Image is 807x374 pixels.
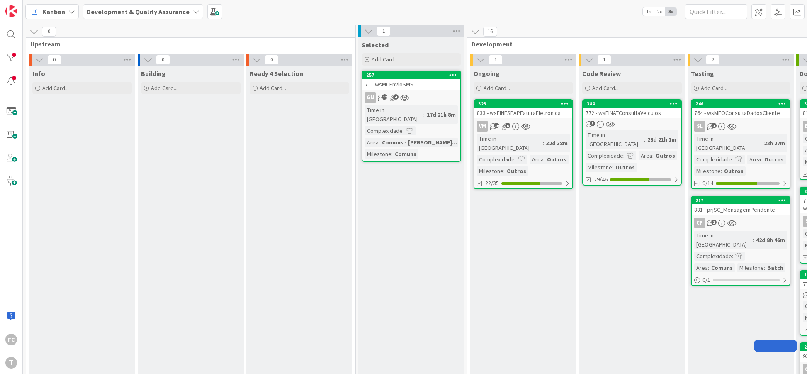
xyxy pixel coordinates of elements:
div: Area [530,155,544,164]
div: Outros [613,163,637,172]
a: 246764 - wsMEOConsultaDadosClienteSLTime in [GEOGRAPHIC_DATA]:22h 27mComplexidade:Area:OutrosMile... [691,99,790,189]
div: Area [365,138,379,147]
span: Building [141,69,166,78]
span: Testing [691,69,714,78]
span: Add Card... [42,84,69,92]
span: : [761,155,762,164]
div: 323 [478,101,572,107]
div: Comuns [393,149,418,159]
span: : [761,139,762,148]
div: 772 - wsFINATConsultaVeiculos [583,108,681,118]
div: Time in [GEOGRAPHIC_DATA] [694,134,761,152]
div: 28d 21h 1m [645,135,678,144]
span: Add Card... [701,84,727,92]
a: 384772 - wsFINATConsultaVeiculosTime in [GEOGRAPHIC_DATA]:28d 21h 1mComplexidade:Area:OutrosMiles... [582,99,682,186]
span: 1 [377,26,391,36]
span: 0 / 1 [702,276,710,284]
span: 4 [393,94,399,100]
div: T [5,357,17,369]
div: Complexidade [694,252,732,261]
div: FC [5,334,17,345]
span: 12 [382,94,387,100]
span: : [652,151,654,160]
a: 323833 - wsFINESPAPFaturaEletronicaVMTime in [GEOGRAPHIC_DATA]:32d 38mComplexidade:Area:OutrosMil... [474,99,573,189]
div: Milestone [694,166,721,176]
div: CP [692,218,790,228]
span: : [544,155,545,164]
div: CP [694,218,705,228]
div: Area [639,151,652,160]
a: 217881 - prjSC_MensagemPendenteCPTime in [GEOGRAPHIC_DATA]:42d 8h 46mComplexidade:Area:ComunsMile... [691,196,790,286]
div: Area [694,263,708,272]
div: 25771 - wsMCEnvioSMS [362,71,460,90]
b: Development & Quality Assurance [87,7,190,16]
span: Upstream [30,40,345,48]
span: 6 [505,123,510,128]
span: 1 [597,55,611,65]
div: Outros [722,166,746,176]
div: 764 - wsMEOConsultaDadosCliente [692,108,790,118]
div: 22h 27m [762,139,787,148]
div: SL [694,121,705,132]
span: 0 [156,55,170,65]
div: Outros [654,151,677,160]
span: 29/46 [594,175,608,184]
span: 16 [483,27,497,37]
span: : [708,263,709,272]
span: 1x [643,7,654,16]
div: 246 [695,101,790,107]
span: 2 [706,55,720,65]
div: 323 [474,100,572,108]
span: : [403,126,404,135]
div: 32d 38m [544,139,570,148]
div: 881 - prjSC_MensagemPendente [692,204,790,215]
div: VM [477,121,488,132]
span: Add Card... [592,84,619,92]
span: : [423,110,425,119]
div: 384 [587,101,681,107]
span: Add Card... [151,84,177,92]
div: 17d 21h 8m [425,110,458,119]
span: Add Card... [372,56,398,63]
span: 1 [711,123,717,128]
span: : [623,151,625,160]
div: 833 - wsFINESPAPFaturaEletronica [474,108,572,118]
a: 25771 - wsMCEnvioSMSGNTime in [GEOGRAPHIC_DATA]:17d 21h 8mComplexidade:Area:Comuns - [PERSON_NAME... [362,71,461,162]
div: Time in [GEOGRAPHIC_DATA] [365,105,423,124]
span: 0 [42,27,56,37]
div: Milestone [365,149,391,159]
div: Milestone [477,166,503,176]
div: 323833 - wsFINESPAPFaturaEletronica [474,100,572,118]
div: 71 - wsMCEnvioSMS [362,79,460,90]
span: 2x [654,7,665,16]
div: Outros [505,166,528,176]
span: : [503,166,505,176]
div: Milestone [737,263,764,272]
span: : [732,155,733,164]
span: : [721,166,722,176]
div: 246 [692,100,790,108]
span: Info [32,69,45,78]
div: GN [362,92,460,103]
div: 42d 8h 46m [754,235,787,244]
div: 384 [583,100,681,108]
div: Time in [GEOGRAPHIC_DATA] [694,231,753,249]
span: 5 [590,121,595,126]
div: Complexidade [586,151,623,160]
span: : [644,135,645,144]
span: Ready 4 Selection [250,69,303,78]
div: Batch [765,263,785,272]
span: : [612,163,613,172]
div: VM [474,121,572,132]
span: : [753,235,754,244]
span: 0 [265,55,279,65]
span: : [732,252,733,261]
img: Visit kanbanzone.com [5,5,17,17]
div: Comuns [709,263,735,272]
span: Code Review [582,69,621,78]
span: 3x [665,7,676,16]
div: SL [692,121,790,132]
span: 0 [47,55,61,65]
span: 9/14 [702,179,713,188]
div: 217 [695,198,790,203]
